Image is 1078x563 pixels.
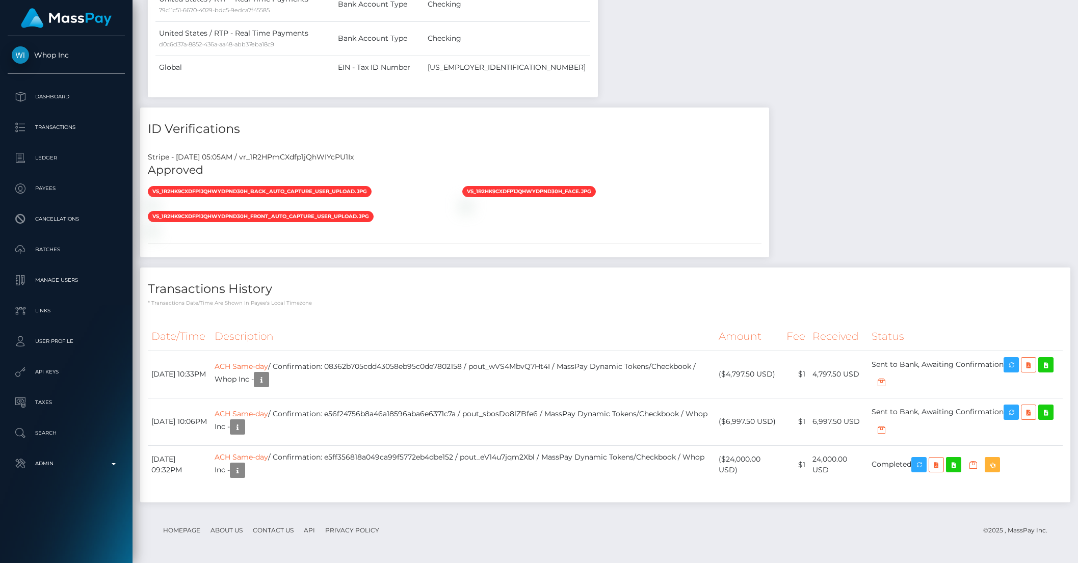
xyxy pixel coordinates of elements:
img: MassPay Logo [21,8,112,28]
a: Transactions [8,115,125,140]
p: Dashboard [12,89,121,104]
td: $1 [783,351,809,398]
th: Date/Time [148,323,211,351]
h4: ID Verifications [148,120,761,138]
a: Manage Users [8,267,125,293]
td: Bank Account Type [334,21,424,56]
td: Global [155,56,334,79]
td: Completed [868,445,1063,484]
p: Ledger [12,150,121,166]
a: API Keys [8,359,125,385]
th: Description [211,323,715,351]
td: / Confirmation: e56f24756b8a46a18596aba6e6371c7a / pout_sbosDo8lZBfe6 / MassPay Dynamic Tokens/Ch... [211,398,715,445]
p: API Keys [12,364,121,380]
img: vr_1R2HPmCXdfp1jQhWIYcPU1Ixfile_1R2HPECXdfp1jQhWBw89a6Gu [148,202,156,210]
p: Admin [12,456,121,471]
small: 79c11c51-6670-4029-bdc5-9edca7f45585 [159,7,270,14]
p: Manage Users [12,273,121,288]
td: [DATE] 09:32PM [148,445,211,484]
td: United States / RTP - Real Time Payments [155,21,334,56]
a: Privacy Policy [321,522,383,538]
img: vr_1R2HPmCXdfp1jQhWIYcPU1Ixfile_1R2HPgCXdfp1jQhW9cRXbYFa [462,202,470,210]
th: Amount [715,323,783,351]
td: ($6,997.50 USD) [715,398,783,445]
p: Transactions [12,120,121,135]
img: Whop Inc [12,46,29,64]
p: * Transactions date/time are shown in payee's local timezone [148,299,1063,307]
p: Links [12,303,121,318]
p: Payees [12,181,121,196]
p: Batches [12,242,121,257]
td: 4,797.50 USD [809,351,869,398]
img: vr_1R2HPmCXdfp1jQhWIYcPU1Ixfile_1R2HP0CXdfp1jQhWmfHf5mUB [148,227,156,235]
td: / Confirmation: 08362b705cdd43058eb95c0de7802158 / pout_wVS4MbvQ7Ht4I / MassPay Dynamic Tokens/Ch... [211,351,715,398]
td: ($24,000.00 USD) [715,445,783,484]
h5: Approved [148,163,761,178]
a: Links [8,298,125,324]
span: vs_1R2HK9CXdfp1jQhWYdpnD30H_front_auto_capture_user_upload.jpg [148,211,374,222]
p: Cancellations [12,211,121,227]
th: Status [868,323,1063,351]
a: About Us [206,522,247,538]
span: vs_1R2HK9CXdfp1jQhWYdpnD30H_face.jpg [462,186,596,197]
a: ACH Same-day [215,452,268,462]
p: Search [12,425,121,441]
small: d0c6d37a-8852-436a-aa48-abb37eba18c9 [159,41,274,48]
a: ACH Same-day [215,362,268,371]
span: vs_1R2HK9CXdfp1jQhWYdpnD30H_back_auto_capture_user_upload.jpg [148,186,372,197]
td: Sent to Bank, Awaiting Confirmation [868,398,1063,445]
a: User Profile [8,329,125,354]
td: [DATE] 10:33PM [148,351,211,398]
td: $1 [783,445,809,484]
a: Cancellations [8,206,125,232]
td: [DATE] 10:06PM [148,398,211,445]
td: / Confirmation: e5ff356818a049ca99f5772eb4dbe152 / pout_eV14u7jqm2Xbl / MassPay Dynamic Tokens/Ch... [211,445,715,484]
td: Sent to Bank, Awaiting Confirmation [868,351,1063,398]
a: Dashboard [8,84,125,110]
a: API [300,522,319,538]
a: Search [8,420,125,446]
p: Taxes [12,395,121,410]
a: Taxes [8,390,125,415]
a: ACH Same-day [215,409,268,418]
th: Fee [783,323,809,351]
td: ($4,797.50 USD) [715,351,783,398]
a: Batches [8,237,125,262]
td: [US_EMPLOYER_IDENTIFICATION_NUMBER] [424,56,590,79]
th: Received [809,323,869,351]
td: 6,997.50 USD [809,398,869,445]
a: Admin [8,451,125,476]
a: Payees [8,176,125,201]
a: Ledger [8,145,125,171]
p: User Profile [12,334,121,349]
span: Whop Inc [8,50,125,60]
a: Homepage [159,522,204,538]
td: Checking [424,21,590,56]
div: © 2025 , MassPay Inc. [983,525,1055,536]
div: Stripe - [DATE] 05:05AM / vr_1R2HPmCXdfp1jQhWIYcPU1Ix [140,152,769,163]
td: $1 [783,398,809,445]
h4: Transactions History [148,280,1063,298]
td: EIN - Tax ID Number [334,56,424,79]
a: Contact Us [249,522,298,538]
td: 24,000.00 USD [809,445,869,484]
